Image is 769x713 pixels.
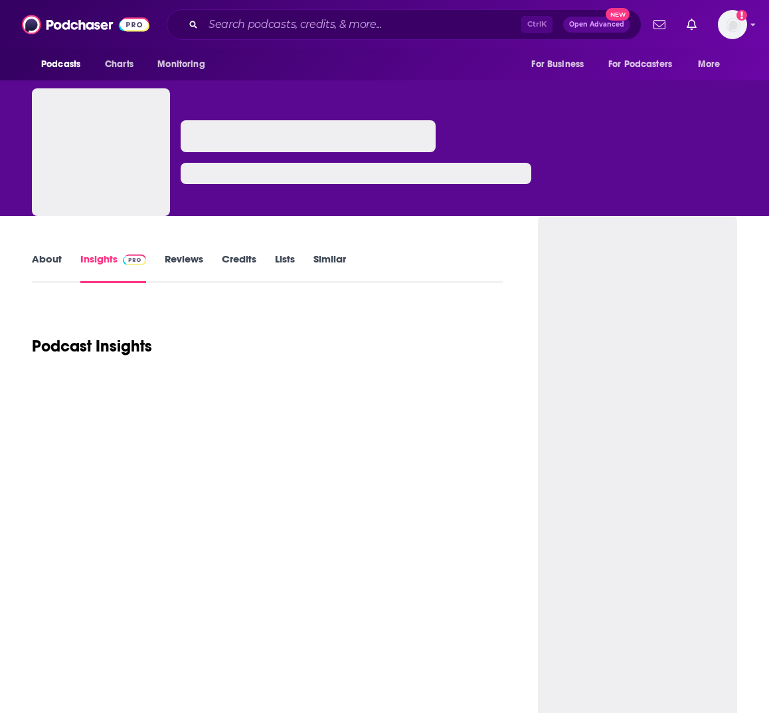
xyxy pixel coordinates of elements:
span: For Business [531,55,584,74]
span: For Podcasters [608,55,672,74]
span: Logged in as Ashley_Beenen [718,10,747,39]
img: Podchaser - Follow, Share and Rate Podcasts [22,12,149,37]
a: Show notifications dropdown [648,13,671,36]
img: User Profile [718,10,747,39]
span: Open Advanced [569,21,624,28]
div: Search podcasts, credits, & more... [167,9,641,40]
span: New [606,8,630,21]
a: About [32,253,62,283]
button: open menu [600,52,691,77]
span: Podcasts [41,55,80,74]
span: More [698,55,721,74]
button: open menu [689,52,737,77]
svg: Add a profile image [736,10,747,21]
a: Show notifications dropdown [681,13,702,36]
a: Similar [313,253,346,283]
input: Search podcasts, credits, & more... [203,14,521,35]
button: open menu [32,52,98,77]
a: Reviews [165,253,203,283]
h1: Podcast Insights [32,336,152,356]
button: open menu [148,52,222,77]
button: open menu [522,52,600,77]
img: Podchaser Pro [123,255,146,265]
span: Monitoring [157,55,205,74]
a: Credits [222,253,256,283]
a: Lists [275,253,295,283]
a: InsightsPodchaser Pro [80,253,146,283]
button: Show profile menu [718,10,747,39]
span: Charts [105,55,133,74]
a: Charts [96,52,141,77]
button: Open AdvancedNew [563,17,630,33]
span: Ctrl K [521,16,553,33]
